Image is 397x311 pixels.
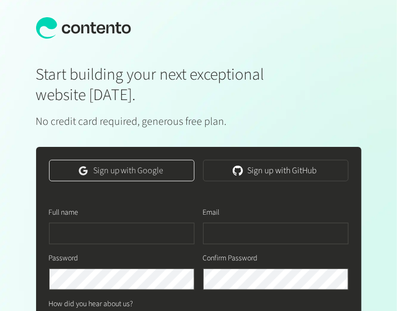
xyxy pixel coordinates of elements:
[49,160,194,181] a: Sign up with Google
[36,114,361,130] p: No credit card required, generous free plan.
[49,253,79,264] label: Password
[49,299,134,310] label: How did you hear about us?
[203,160,349,181] a: Sign up with GitHub
[203,253,258,264] label: Confirm Password
[36,65,277,105] h1: Start building your next exceptional website [DATE].
[203,207,220,218] label: Email
[49,207,79,218] label: Full name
